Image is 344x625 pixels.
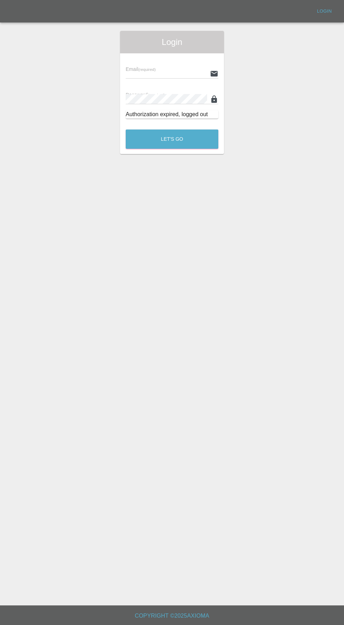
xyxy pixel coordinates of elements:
a: Login [313,6,336,17]
div: Authorization expired, logged out [126,110,218,119]
span: Email [126,66,156,72]
span: Password [126,92,165,98]
small: (required) [138,67,156,72]
button: Let's Go [126,129,218,149]
span: Login [126,36,218,48]
h6: Copyright © 2025 Axioma [6,611,338,621]
small: (required) [148,93,165,97]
